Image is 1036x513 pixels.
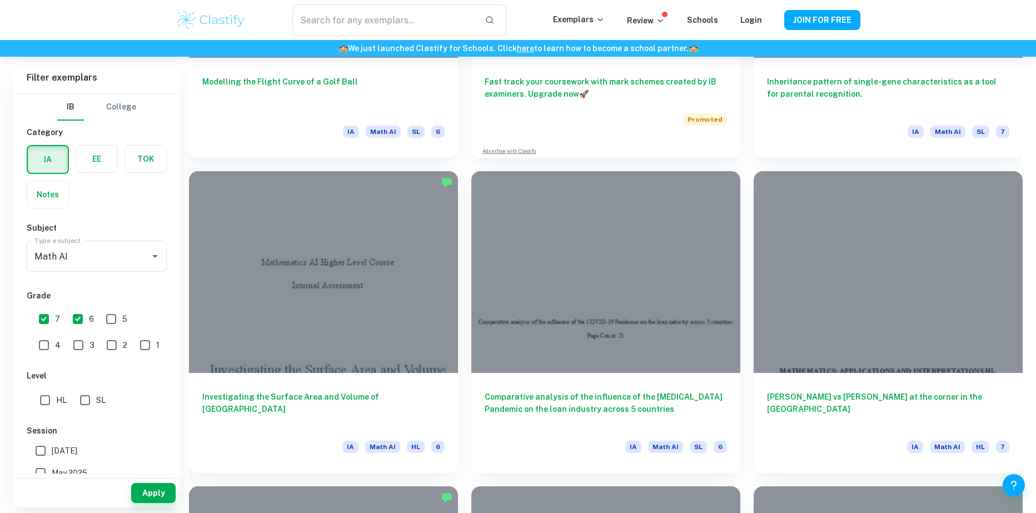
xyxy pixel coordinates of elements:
[625,441,641,453] span: IA
[365,441,400,453] span: Math AI
[754,171,1023,473] a: [PERSON_NAME] vs [PERSON_NAME] at the corner in the [GEOGRAPHIC_DATA]IAMath AIHL7
[34,236,81,245] label: Type a subject
[431,126,445,138] span: 6
[767,391,1009,427] h6: [PERSON_NAME] vs [PERSON_NAME] at the corner in the [GEOGRAPHIC_DATA]
[579,89,589,98] span: 🚀
[485,76,727,100] h6: Fast track your coursework with mark schemes created by IB examiners. Upgrade now
[338,44,348,53] span: 🏫
[27,425,167,437] h6: Session
[930,126,965,138] span: Math AI
[553,13,605,26] p: Exemplars
[648,441,683,453] span: Math AI
[52,445,77,457] span: [DATE]
[431,441,445,453] span: 6
[292,4,476,36] input: Search for any exemplars...
[147,248,163,264] button: Open
[517,44,534,53] a: here
[27,222,167,234] h6: Subject
[407,126,425,138] span: SL
[57,94,136,121] div: Filter type choice
[996,126,1009,138] span: 7
[89,313,94,325] span: 6
[930,441,965,453] span: Math AI
[342,441,358,453] span: IA
[996,441,1009,453] span: 7
[13,62,180,93] h6: Filter exemplars
[482,147,536,155] a: Advertise with Clastify
[57,94,84,121] button: IB
[96,394,106,406] span: SL
[687,16,718,24] a: Schools
[441,492,452,503] img: Marked
[907,441,923,453] span: IA
[202,391,445,427] h6: Investigating the Surface Area and Volume of [GEOGRAPHIC_DATA]
[125,146,166,172] button: TOK
[156,339,160,351] span: 1
[76,146,117,172] button: EE
[689,44,698,53] span: 🏫
[366,126,401,138] span: Math AI
[683,113,727,126] span: Promoted
[28,146,68,173] button: IA
[407,441,425,453] span: HL
[189,171,458,473] a: Investigating the Surface Area and Volume of [GEOGRAPHIC_DATA]IAMath AIHL6
[972,126,989,138] span: SL
[627,14,665,27] p: Review
[690,441,707,453] span: SL
[27,370,167,382] h6: Level
[56,394,67,406] span: HL
[740,16,762,24] a: Login
[27,290,167,302] h6: Grade
[27,181,68,208] button: Notes
[485,391,727,427] h6: Comparative analysis of the influence of the [MEDICAL_DATA] Pandemic on the loan industry across ...
[106,94,136,121] button: College
[784,10,860,30] button: JOIN FOR FREE
[176,9,246,31] img: Clastify logo
[714,441,727,453] span: 6
[55,339,61,351] span: 4
[27,126,167,138] h6: Category
[131,483,176,503] button: Apply
[343,126,359,138] span: IA
[52,467,87,479] span: May 2025
[441,177,452,188] img: Marked
[908,126,924,138] span: IA
[1003,474,1025,496] button: Help and Feedback
[2,42,1034,54] h6: We just launched Clastify for Schools. Click to learn how to become a school partner.
[55,313,60,325] span: 7
[123,339,127,351] span: 2
[471,171,740,473] a: Comparative analysis of the influence of the [MEDICAL_DATA] Pandemic on the loan industry across ...
[122,313,127,325] span: 5
[972,441,989,453] span: HL
[202,76,445,112] h6: Modelling the Flight Curve of a Golf Ball
[89,339,94,351] span: 3
[767,76,1009,112] h6: Inheritance pattern of single-gene characteristics as a tool for parental recognition.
